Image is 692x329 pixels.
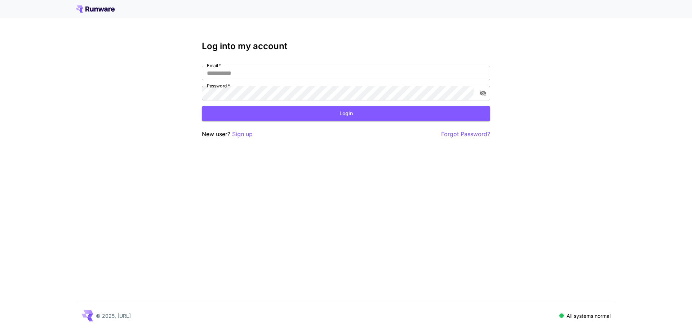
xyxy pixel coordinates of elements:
[476,87,489,100] button: toggle password visibility
[232,130,253,139] button: Sign up
[441,130,490,139] button: Forgot Password?
[96,312,131,320] p: © 2025, [URL]
[202,106,490,121] button: Login
[207,83,230,89] label: Password
[207,62,221,69] label: Email
[202,130,253,139] p: New user?
[202,41,490,51] h3: Log into my account
[567,312,611,320] p: All systems normal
